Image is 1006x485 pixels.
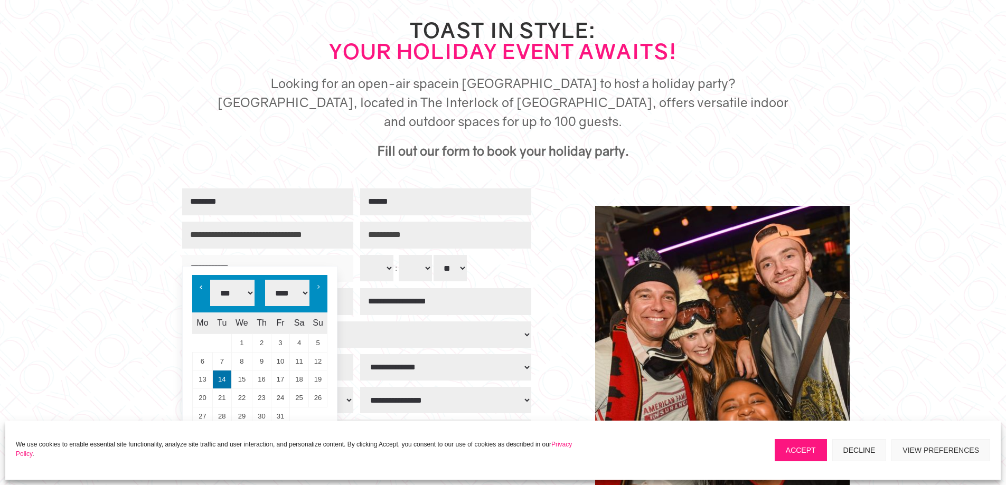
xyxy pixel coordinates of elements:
[265,280,310,306] select: Select year
[236,318,248,327] span: Wednesday
[232,334,252,352] a: 1
[775,439,827,461] button: Accept
[271,389,289,407] a: 24
[832,439,887,461] button: Decline
[290,370,308,388] a: 18
[217,318,227,327] span: Tuesday
[309,334,327,352] a: 5
[360,255,393,281] select: Time of Day ... hour
[309,278,327,296] a: Next
[193,407,212,425] a: 27
[434,255,467,281] select: Time of Day
[290,334,308,352] a: 4
[193,389,212,407] a: 20
[16,441,572,458] a: Privacy Policy
[309,370,327,388] a: 19
[232,370,252,388] a: 15
[276,318,284,327] span: Friday
[891,439,990,461] button: View preferences
[309,389,327,407] a: 26
[196,318,208,327] span: Monday
[16,440,587,459] p: We use cookies to enable essential site functionality, analyze site traffic and user interaction,...
[213,389,231,407] a: 21
[271,370,289,388] a: 17
[271,334,289,352] a: 3
[395,263,397,272] span: :
[213,20,794,67] h2: Toast in Style:
[378,143,629,158] strong: Fill out our form to book your holiday party.
[193,353,212,370] a: 6
[252,370,270,388] a: 16
[290,389,308,407] a: 25
[213,407,231,425] a: 28
[232,407,252,425] a: 29
[399,255,432,281] select: Time of Day ... minute
[232,389,252,407] a: 22
[213,353,231,370] a: 7
[192,278,210,296] a: Prev
[252,389,270,407] a: 23
[210,280,255,306] select: Select month
[290,353,308,370] a: 11
[257,318,267,327] span: Thursday
[213,370,231,388] a: 14
[252,334,270,352] a: 2
[193,370,212,388] a: 13
[252,407,270,425] a: 30
[252,353,270,370] a: 9
[271,407,289,425] a: 31
[294,318,305,327] span: Saturday
[213,74,794,136] h5: in [GEOGRAPHIC_DATA] to host a holiday party? [GEOGRAPHIC_DATA], located in The Interlock of [GEO...
[271,353,289,370] a: 10
[309,353,327,370] a: 12
[313,318,323,327] span: Sunday
[329,39,678,64] strong: Your Holiday Event Awaits!
[232,353,252,370] a: 8
[271,75,448,91] span: Looking for an open-air space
